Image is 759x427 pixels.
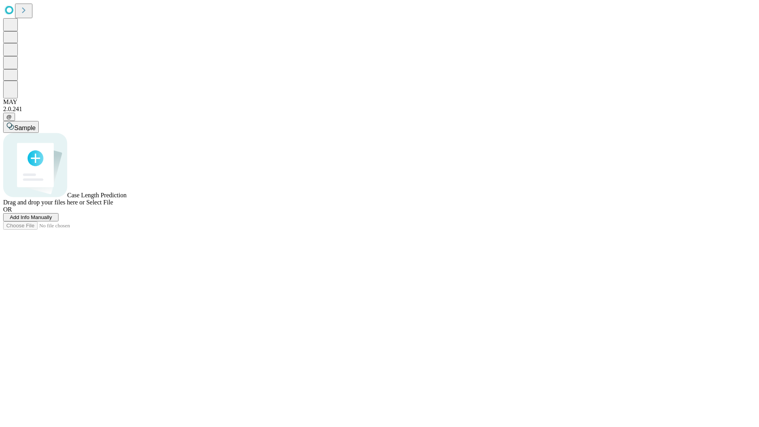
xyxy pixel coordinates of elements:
button: Sample [3,121,39,133]
span: Add Info Manually [10,214,52,220]
div: MAY [3,98,756,106]
button: @ [3,113,15,121]
span: Sample [14,125,36,131]
span: Case Length Prediction [67,192,126,198]
button: Add Info Manually [3,213,59,221]
span: Select File [86,199,113,206]
span: @ [6,114,12,120]
div: 2.0.241 [3,106,756,113]
span: Drag and drop your files here or [3,199,85,206]
span: OR [3,206,12,213]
